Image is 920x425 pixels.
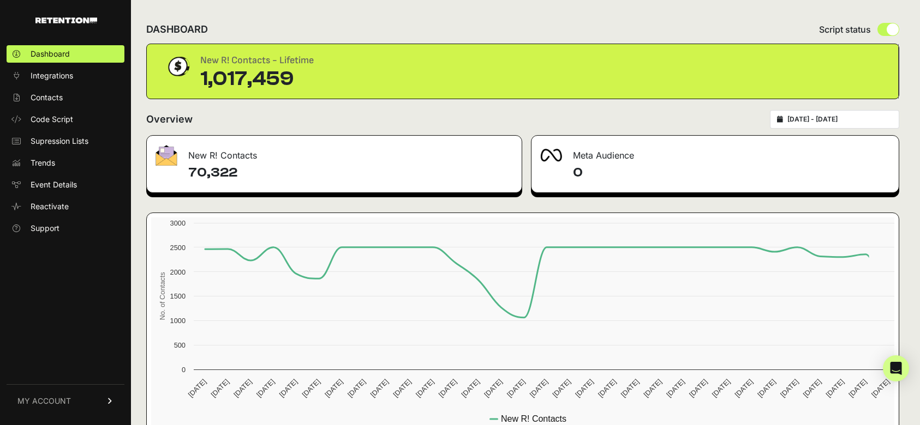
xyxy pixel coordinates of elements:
text: [DATE] [482,378,504,399]
a: Dashboard [7,45,124,63]
text: [DATE] [209,378,230,399]
img: dollar-coin-05c43ed7efb7bc0c12610022525b4bbbb207c7efeef5aecc26f025e68dcafac9.png [164,53,192,80]
span: Supression Lists [31,136,88,147]
div: Meta Audience [531,136,899,168]
text: 2000 [170,268,186,276]
text: [DATE] [278,378,299,399]
text: 2500 [170,244,186,252]
div: 1,017,459 [200,68,314,90]
h2: Overview [146,112,193,127]
text: [DATE] [232,378,253,399]
span: Integrations [31,70,73,81]
span: Dashboard [31,48,70,59]
text: 500 [174,341,186,349]
span: Support [31,223,59,234]
text: [DATE] [619,378,641,399]
div: New R! Contacts - Lifetime [200,53,314,68]
img: fa-envelope-19ae18322b30453b285274b1b8af3d052b27d846a4fbe8435d1a52b978f639a2.png [156,145,177,166]
text: [DATE] [573,378,595,399]
span: Reactivate [31,201,69,212]
a: Support [7,220,124,237]
text: [DATE] [733,378,755,399]
text: No. of Contacts [158,272,166,320]
text: [DATE] [824,378,845,399]
span: MY ACCOUNT [17,396,71,406]
img: fa-meta-2f981b61bb99beabf952f7030308934f19ce035c18b003e963880cc3fabeebb7.png [540,149,562,162]
div: New R! Contacts [147,136,522,168]
text: [DATE] [323,378,344,399]
span: Script status [819,23,871,36]
text: [DATE] [688,378,709,399]
text: [DATE] [391,378,413,399]
text: [DATE] [414,378,435,399]
a: Reactivate [7,198,124,215]
text: [DATE] [779,378,800,399]
a: MY ACCOUNT [7,384,124,417]
text: [DATE] [710,378,732,399]
text: [DATE] [300,378,321,399]
text: [DATE] [642,378,664,399]
text: New R! Contacts [501,414,566,423]
text: [DATE] [756,378,777,399]
a: Supression Lists [7,132,124,150]
a: Event Details [7,176,124,193]
text: [DATE] [187,378,208,399]
text: [DATE] [596,378,618,399]
text: [DATE] [255,378,276,399]
a: Contacts [7,89,124,106]
text: [DATE] [346,378,367,399]
text: 1500 [170,292,186,300]
text: [DATE] [369,378,390,399]
span: Contacts [31,92,63,103]
h4: 70,322 [188,164,513,181]
span: Event Details [31,179,77,190]
img: Retention.com [35,17,97,23]
a: Code Script [7,111,124,128]
h2: DASHBOARD [146,22,208,37]
div: Open Intercom Messenger [883,355,909,381]
text: [DATE] [847,378,868,399]
text: [DATE] [460,378,481,399]
span: Trends [31,157,55,168]
text: [DATE] [802,378,823,399]
a: Trends [7,154,124,172]
a: Integrations [7,67,124,84]
text: 0 [182,366,186,374]
h4: 0 [573,164,890,181]
text: [DATE] [665,378,686,399]
text: [DATE] [551,378,572,399]
text: [DATE] [528,378,549,399]
text: 1000 [170,317,186,325]
span: Code Script [31,114,73,125]
text: [DATE] [505,378,527,399]
text: [DATE] [437,378,458,399]
text: 3000 [170,219,186,227]
text: [DATE] [870,378,891,399]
